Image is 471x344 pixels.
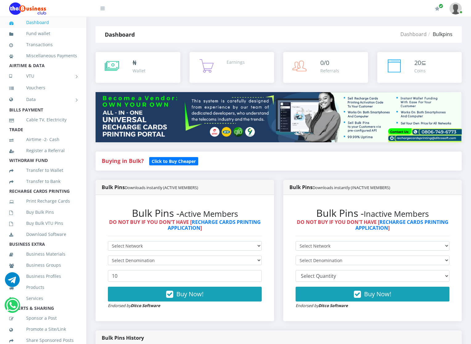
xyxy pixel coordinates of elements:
a: Chat for support [5,277,20,287]
a: Products [9,280,77,294]
span: Buy Now! [364,290,391,298]
button: Buy Now! [296,287,449,302]
a: Services [9,291,77,306]
a: RECHARGE CARDS PRINTING APPLICATION [355,219,448,231]
a: Promote a Site/Link [9,322,77,336]
a: Fund wallet [9,26,77,41]
h2: Bulk Pins - [296,207,449,219]
div: ₦ [133,58,145,67]
a: RECHARGE CARDS PRINTING APPLICATION [168,219,261,231]
li: Bulkpins [427,30,453,38]
span: Renew/Upgrade Subscription [439,4,443,8]
a: Buy Bulk VTU Pins [9,216,77,230]
small: Endorsed by [296,303,348,308]
strong: DO NOT BUY IF YOU DON'T HAVE [ ] [109,219,261,231]
a: Airtime -2- Cash [9,132,77,147]
a: Cable TV, Electricity [9,113,77,127]
a: VTU [9,68,77,84]
strong: Ditco Software [318,303,348,308]
button: Buy Now! [108,287,262,302]
img: multitenant_rcp.png [96,92,462,142]
a: Buy Bulk Pins [9,205,77,219]
input: Enter Quantity [108,270,262,282]
a: Vouchers [9,81,77,95]
div: Earnings [227,59,245,65]
h2: Bulk Pins - [108,207,262,219]
small: Downloads instantly (ACTIVE MEMBERS) [125,185,198,190]
a: Business Groups [9,258,77,272]
a: Earnings [190,52,274,83]
b: Click to Buy Cheaper [152,158,196,164]
strong: Bulk Pins [289,184,390,191]
div: Wallet [133,67,145,74]
a: ₦ Wallet [96,52,180,83]
small: Inactive Members [364,208,429,219]
a: Chat for support [6,302,19,313]
div: Referrals [320,67,339,74]
div: ⊆ [414,58,426,67]
span: 0/0 [320,59,329,67]
strong: Buying in Bulk? [102,157,144,164]
img: User [449,2,462,14]
a: Data [9,92,77,107]
a: Business Profiles [9,269,77,283]
strong: Dashboard [105,31,135,38]
a: Transfer to Bank [9,174,77,188]
small: Endorsed by [108,303,160,308]
strong: Bulk Pins History [102,334,144,341]
small: Active Members [179,208,238,219]
a: Sponsor a Post [9,311,77,325]
img: Logo [9,2,46,15]
a: Transfer to Wallet [9,163,77,177]
span: 20 [414,59,421,67]
strong: Ditco Software [131,303,160,308]
i: Renew/Upgrade Subscription [435,6,440,11]
a: Click to Buy Cheaper [149,157,198,164]
a: Download Software [9,227,77,241]
a: Business Materials [9,247,77,261]
a: Transactions [9,38,77,52]
a: 0/0 Referrals [283,52,368,83]
strong: DO NOT BUY IF YOU DON'T HAVE [ ] [297,219,448,231]
span: Buy Now! [176,290,203,298]
a: Print Recharge Cards [9,194,77,208]
a: Miscellaneous Payments [9,49,77,63]
a: Dashboard [400,31,427,38]
small: Downloads instantly (INACTIVE MEMBERS) [313,185,390,190]
div: Coins [414,67,426,74]
strong: Bulk Pins [102,184,198,191]
a: Dashboard [9,15,77,30]
a: Register a Referral [9,144,77,158]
